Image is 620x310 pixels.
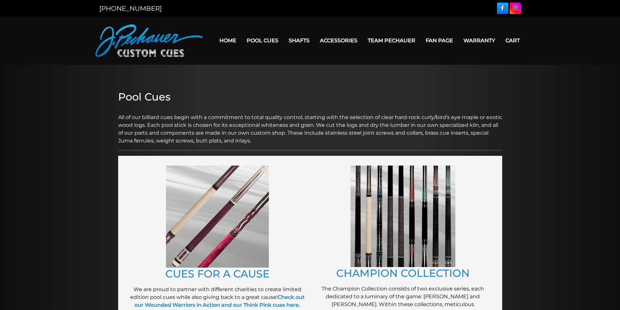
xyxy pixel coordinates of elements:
p: All of our billiard cues begin with a commitment to total quality control, starting with the sele... [118,106,502,145]
h2: Pool Cues [118,91,502,103]
img: Pechauer Custom Cues [95,24,203,57]
a: CHAMPION COLLECTION [336,267,470,279]
a: CUES FOR A CAUSE [165,267,269,280]
a: Shafts [283,32,315,49]
a: Home [214,32,241,49]
a: [PHONE_NUMBER] [99,5,162,12]
a: Fan Page [420,32,458,49]
a: Warranty [458,32,500,49]
a: Check out our Wounded Warriors in Action and our Think Pink cues here. [134,294,305,308]
a: Pool Cues [241,32,283,49]
a: Accessories [315,32,363,49]
a: Cart [500,32,525,49]
a: Team Pechauer [363,32,420,49]
p: We are proud to partner with different charities to create limited edition pool cues while also g... [128,286,307,309]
